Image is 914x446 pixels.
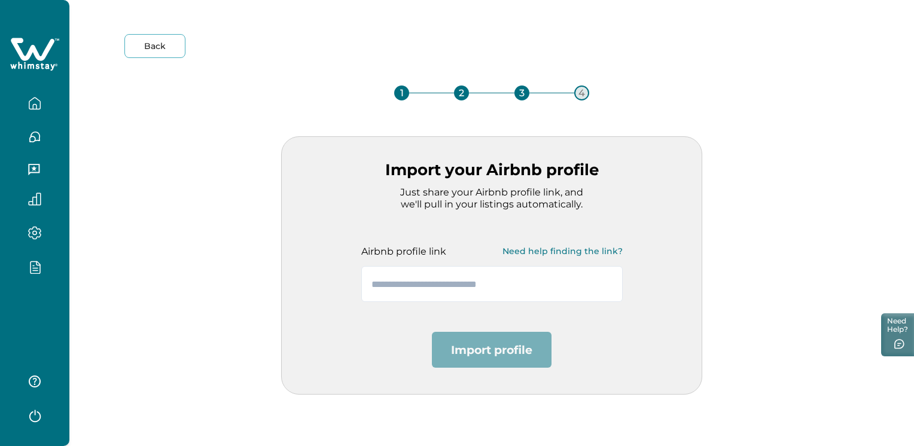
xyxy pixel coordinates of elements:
[454,85,469,100] div: 2
[394,85,409,100] div: 1
[574,85,589,100] div: 4
[124,34,185,58] button: Back
[361,246,446,258] p: Airbnb profile link
[282,161,702,179] p: Import your Airbnb profile
[502,239,623,263] button: Need help finding the link?
[432,332,552,368] button: Import profile
[514,85,529,100] div: 3
[391,187,593,210] p: Just share your Airbnb profile link, and we'll pull in your listings automatically.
